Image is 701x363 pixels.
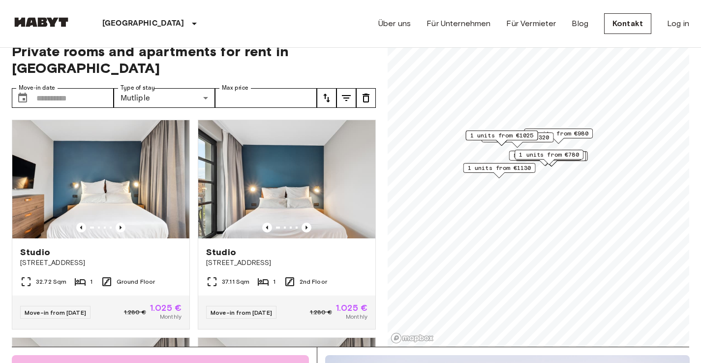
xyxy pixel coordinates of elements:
[524,129,593,144] div: Map marker
[302,223,311,232] button: Previous image
[102,18,184,30] p: [GEOGRAPHIC_DATA]
[514,151,577,160] span: 5 units from €1085
[117,277,155,286] span: Ground Floor
[667,18,689,30] a: Log in
[486,133,549,142] span: 1 units from €1320
[160,312,182,321] span: Monthly
[222,84,248,92] label: Max price
[76,223,86,232] button: Previous image
[388,31,689,347] canvas: Map
[516,151,588,166] div: Map marker
[12,43,376,76] span: Private rooms and apartments for rent in [GEOGRAPHIC_DATA]
[317,88,336,108] button: tune
[206,258,367,268] span: [STREET_ADDRESS]
[427,18,490,30] a: Für Unternehmen
[211,309,272,316] span: Move-in from [DATE]
[20,258,182,268] span: [STREET_ADDRESS]
[90,277,92,286] span: 1
[356,88,376,108] button: tune
[482,132,554,148] div: Map marker
[572,18,588,30] a: Blog
[20,246,50,258] span: Studio
[114,88,215,108] div: Mutliple
[528,129,588,138] span: 1 units from €980
[378,18,411,30] a: Über uns
[198,120,376,330] a: Marketing picture of unit DE-01-482-208-01Previous imagePrevious imageStudio[STREET_ADDRESS]37.11...
[300,277,327,286] span: 2nd Floor
[466,131,538,146] div: Map marker
[262,223,272,232] button: Previous image
[519,150,579,159] span: 1 units from €780
[310,308,332,317] span: 1.280 €
[12,120,190,330] a: Marketing picture of unit DE-01-481-006-01Previous imagePrevious imageStudio[STREET_ADDRESS]32.72...
[463,163,536,178] div: Map marker
[222,277,249,286] span: 37.11 Sqm
[509,151,581,166] div: Map marker
[12,17,71,27] img: Habyt
[121,84,155,92] label: Type of stay
[150,303,182,312] span: 1.025 €
[206,246,236,258] span: Studio
[116,223,125,232] button: Previous image
[506,18,556,30] a: Für Vermieter
[336,88,356,108] button: tune
[346,312,367,321] span: Monthly
[124,308,146,317] span: 1.280 €
[391,332,434,344] a: Mapbox logo
[19,84,55,92] label: Move-in date
[336,303,367,312] span: 1.025 €
[13,88,32,108] button: Choose date
[604,13,651,34] a: Kontakt
[468,164,531,172] span: 1 units from €1130
[470,131,534,140] span: 1 units from €1025
[12,120,189,238] img: Marketing picture of unit DE-01-481-006-01
[36,277,66,286] span: 32.72 Sqm
[25,309,86,316] span: Move-in from [DATE]
[515,150,583,165] div: Map marker
[198,120,375,238] img: Marketing picture of unit DE-01-482-208-01
[273,277,275,286] span: 1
